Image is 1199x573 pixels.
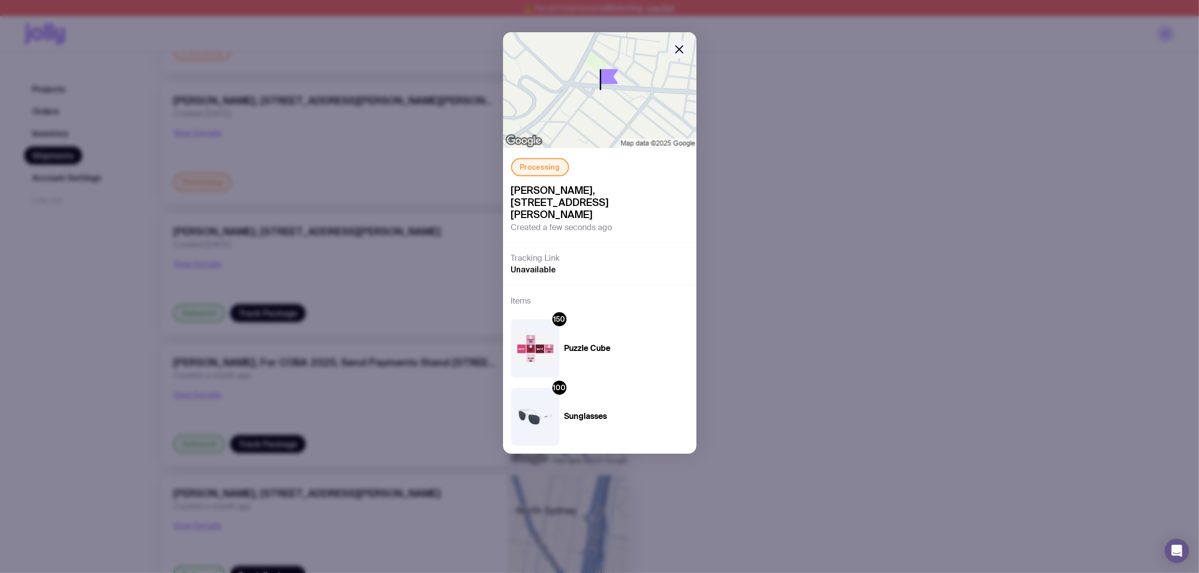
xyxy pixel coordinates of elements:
span: Unavailable [511,264,556,274]
h4: Sunglasses [565,411,611,421]
div: 100 [552,381,567,395]
div: Processing [511,158,569,176]
h4: Puzzle Cube [565,343,611,353]
span: Created a few seconds ago [511,223,612,233]
h3: Items [511,295,531,307]
span: [PERSON_NAME], [STREET_ADDRESS][PERSON_NAME] [511,184,688,221]
div: Open Intercom Messenger [1165,539,1189,563]
h3: Tracking Link [511,253,560,263]
img: staticmap [503,32,696,148]
div: 150 [552,312,567,326]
